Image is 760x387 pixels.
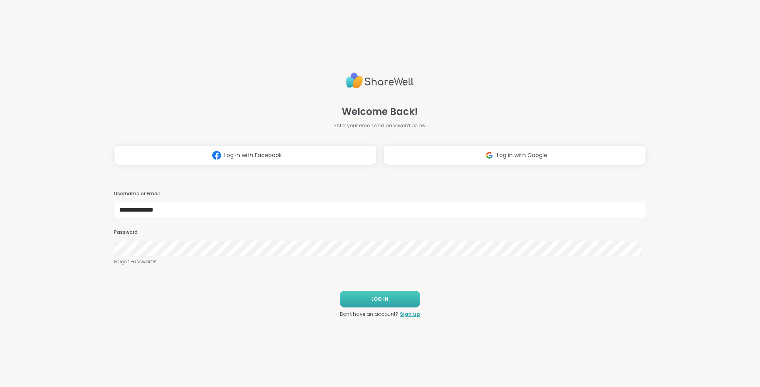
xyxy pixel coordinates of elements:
[497,151,547,159] span: Log in with Google
[400,311,420,318] a: Sign up
[340,311,398,318] span: Don't have an account?
[383,145,646,165] button: Log in with Google
[346,69,414,92] img: ShareWell Logo
[209,148,224,163] img: ShareWell Logomark
[114,191,646,197] h3: Username or Email
[224,151,282,159] span: Log in with Facebook
[114,229,646,236] h3: Password
[114,258,646,265] a: Forgot Password?
[371,296,388,303] span: LOG IN
[342,105,418,119] span: Welcome Back!
[114,145,377,165] button: Log in with Facebook
[334,122,426,129] span: Enter your email and password below
[482,148,497,163] img: ShareWell Logomark
[340,291,420,307] button: LOG IN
